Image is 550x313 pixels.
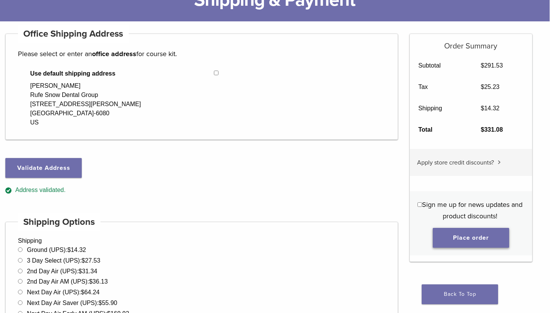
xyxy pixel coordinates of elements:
bdi: 31.34 [79,268,97,274]
label: Next Day Air (UPS): [27,289,99,295]
th: Subtotal [410,55,472,76]
bdi: 14.32 [481,105,500,111]
span: Sign me up for news updates and product discounts! [422,200,522,220]
th: Tax [410,76,472,98]
bdi: 36.13 [89,278,108,285]
bdi: 25.23 [481,84,500,90]
bdi: 27.53 [82,257,100,264]
span: $ [481,84,484,90]
h5: Order Summary [410,34,532,51]
span: $ [89,278,92,285]
label: Ground (UPS): [27,247,86,253]
label: 3 Day Select (UPS): [27,257,100,264]
a: Back To Top [422,284,498,304]
bdi: 55.90 [99,300,117,306]
label: Next Day Air Saver (UPS): [27,300,117,306]
span: Apply store credit discounts? [417,159,494,166]
bdi: 14.32 [67,247,86,253]
span: Use default shipping address [30,69,214,78]
span: $ [67,247,71,253]
p: Please select or enter an for course kit. [18,48,385,60]
span: $ [82,257,85,264]
label: 2nd Day Air AM (UPS): [27,278,108,285]
th: Total [410,119,472,140]
bdi: 291.53 [481,62,503,69]
input: Sign me up for news updates and product discounts! [417,202,422,207]
th: Shipping [410,98,472,119]
span: $ [481,62,484,69]
button: Place order [433,228,509,248]
span: $ [481,126,484,133]
span: $ [99,300,102,306]
span: $ [481,105,484,111]
bdi: 331.08 [481,126,503,133]
div: [PERSON_NAME] Rufe Snow Dental Group [STREET_ADDRESS][PERSON_NAME] [GEOGRAPHIC_DATA]-6080 US [30,81,141,127]
h4: Office Shipping Address [18,25,129,43]
span: $ [81,289,84,295]
label: 2nd Day Air (UPS): [27,268,97,274]
bdi: 64.24 [81,289,100,295]
img: caret.svg [498,160,501,164]
span: $ [79,268,82,274]
strong: office address [92,50,136,58]
h4: Shipping Options [18,213,100,231]
div: Address validated. [5,186,398,195]
button: Validate Address [5,158,82,178]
